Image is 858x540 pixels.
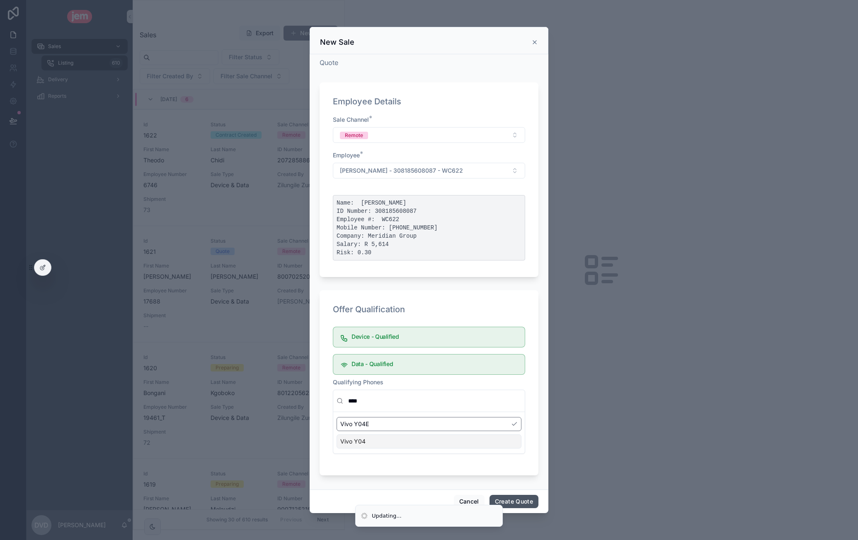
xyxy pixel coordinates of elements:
[333,163,525,178] button: Select Button
[333,195,525,260] pre: Name: [PERSON_NAME] ID Number: 308185608087 Employee #: WC622 Mobile Number: [PHONE_NUMBER] Compa...
[351,334,518,340] h5: Device - Qualified
[320,58,338,67] span: Quote
[340,166,463,175] span: [PERSON_NAME] - 308185608087 - WC622
[490,495,538,508] button: Create Quote
[333,152,360,159] span: Employee
[333,412,525,453] div: Suggestions
[333,96,401,107] h1: Employee Details
[340,437,366,446] span: Vivo Y04
[333,304,405,315] h1: Offer Qualification
[345,132,363,139] div: Remote
[333,127,525,143] button: Select Button
[320,37,354,47] h3: New Sale
[333,116,369,123] span: Sale Channel
[340,420,369,428] span: Vivo Y04E
[372,512,402,520] div: Updating...
[333,378,383,386] span: Qualifying Phones
[351,361,518,367] h5: Data - Qualified
[454,495,485,508] button: Cancel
